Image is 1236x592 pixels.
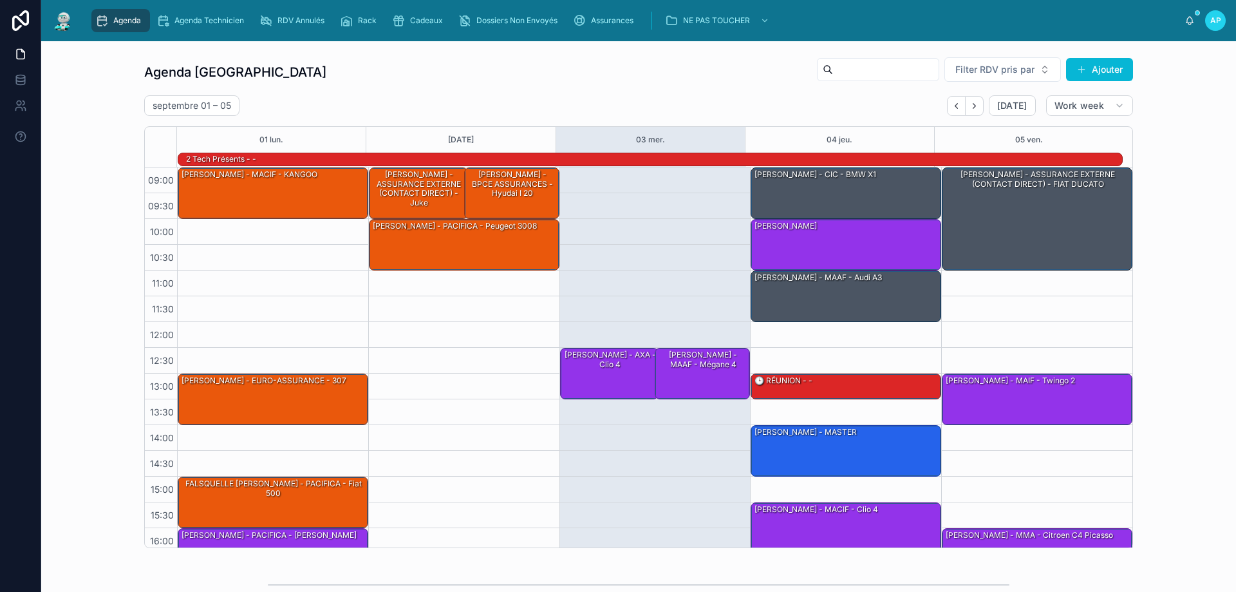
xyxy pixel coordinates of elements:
span: AP [1210,15,1221,26]
button: [DATE] [448,127,474,153]
span: 14:00 [147,432,177,443]
div: [PERSON_NAME] - ASSURANCE EXTERNE (CONTACT DIRECT) - juke [371,169,467,209]
div: FALSQUELLE [PERSON_NAME] - PACIFICA - Fiat 500 [178,477,368,528]
div: [PERSON_NAME] [751,220,941,270]
a: Agenda Technicien [153,9,253,32]
span: 14:30 [147,458,177,469]
div: [PERSON_NAME] - MAAF - audi A3 [751,271,941,321]
button: 03 mer. [636,127,665,153]
a: Cadeaux [388,9,452,32]
div: [PERSON_NAME] - PACIFICA - [PERSON_NAME] [180,530,358,541]
span: 10:00 [147,226,177,237]
span: RDV Annulés [277,15,324,26]
span: Filter RDV pris par [955,63,1035,76]
div: [PERSON_NAME] - CIC - BMW x1 [751,168,941,218]
span: 16:00 [147,535,177,546]
div: FALSQUELLE [PERSON_NAME] - PACIFICA - Fiat 500 [180,478,367,499]
div: [PERSON_NAME] - MAIF - Twingo 2 [944,375,1076,387]
span: Agenda [113,15,141,26]
a: NE PAS TOUCHER [661,9,776,32]
div: [PERSON_NAME] - MMA - citroen C4 Picasso [944,530,1114,541]
span: Dossiers Non Envoyés [476,15,557,26]
span: Agenda Technicien [174,15,244,26]
div: [PERSON_NAME] [753,220,818,232]
h2: septembre 01 – 05 [153,99,231,112]
span: 12:30 [147,355,177,366]
div: 🕒 RÉUNION - - [753,375,814,387]
span: Work week [1054,100,1104,111]
div: [PERSON_NAME] - ASSURANCE EXTERNE (CONTACT DIRECT) - FIAT DUCATO [944,169,1131,190]
div: [PERSON_NAME] - MAAF - Mégane 4 [657,349,749,370]
span: 13:30 [147,406,177,417]
div: 🕒 RÉUNION - - [751,374,941,399]
span: Assurances [591,15,633,26]
span: NE PAS TOUCHER [683,15,750,26]
span: [DATE] [997,100,1027,111]
div: [PERSON_NAME] - MACIF - Clio 4 [753,504,879,515]
div: 2 Tech présents - - [185,153,257,165]
a: RDV Annulés [256,9,333,32]
button: [DATE] [989,95,1036,116]
a: Agenda [91,9,150,32]
span: 09:30 [145,200,177,211]
span: Rack [358,15,377,26]
div: [PERSON_NAME] - AXA - Clio 4 [561,349,659,399]
div: [PERSON_NAME] - MACIF - KANGOO [180,169,319,180]
div: [PERSON_NAME] - ASSURANCE EXTERNE (CONTACT DIRECT) - juke [370,168,467,218]
div: [PERSON_NAME] - MACIF - KANGOO [178,168,368,218]
a: Rack [336,9,386,32]
div: [PERSON_NAME] - BPCE ASSURANCES - hyudai i 20 [465,168,559,218]
a: Dossiers Non Envoyés [454,9,566,32]
button: Back [947,96,966,116]
div: [PERSON_NAME] - MASTER [753,426,858,438]
button: Work week [1046,95,1133,116]
h1: Agenda [GEOGRAPHIC_DATA] [144,63,326,81]
span: 11:00 [149,278,177,289]
div: [PERSON_NAME] - MACIF - Clio 4 [751,503,941,579]
button: Ajouter [1066,58,1133,81]
button: 05 ven. [1015,127,1043,153]
button: 01 lun. [259,127,283,153]
div: [PERSON_NAME] - BPCE ASSURANCES - hyudai i 20 [467,169,558,199]
div: [PERSON_NAME] - PACIFICA - Peugeot 3008 [370,220,559,270]
div: [PERSON_NAME] - PACIFICA - Peugeot 3008 [371,220,538,232]
span: 15:00 [147,484,177,495]
img: App logo [51,10,75,31]
span: 10:30 [147,252,177,263]
div: [PERSON_NAME] - PACIFICA - [PERSON_NAME] [178,529,368,579]
div: [PERSON_NAME] - MAAF - Mégane 4 [655,349,749,399]
div: [PERSON_NAME] - MAIF - Twingo 2 [942,374,1132,425]
div: [PERSON_NAME] - EURO-ASSURANCE - 307 [178,374,368,425]
div: [PERSON_NAME] - MAAF - audi A3 [753,272,883,283]
div: scrollable content [85,6,1184,35]
button: 04 jeu. [827,127,852,153]
span: 15:30 [147,510,177,520]
button: Next [966,96,984,116]
span: 13:00 [147,381,177,392]
span: 09:00 [145,175,177,186]
div: [PERSON_NAME] - EURO-ASSURANCE - 307 [180,375,348,387]
div: [PERSON_NAME] - ASSURANCE EXTERNE (CONTACT DIRECT) - FIAT DUCATO [942,168,1132,270]
a: Assurances [569,9,642,32]
button: Select Button [944,57,1061,82]
div: [PERSON_NAME] - CIC - BMW x1 [753,169,877,180]
div: [PERSON_NAME] - MASTER [751,426,941,476]
span: 11:30 [149,303,177,314]
div: [PERSON_NAME] - MMA - citroen C4 Picasso [942,529,1132,579]
div: [PERSON_NAME] - AXA - Clio 4 [563,349,658,370]
span: 12:00 [147,329,177,340]
span: Cadeaux [410,15,443,26]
